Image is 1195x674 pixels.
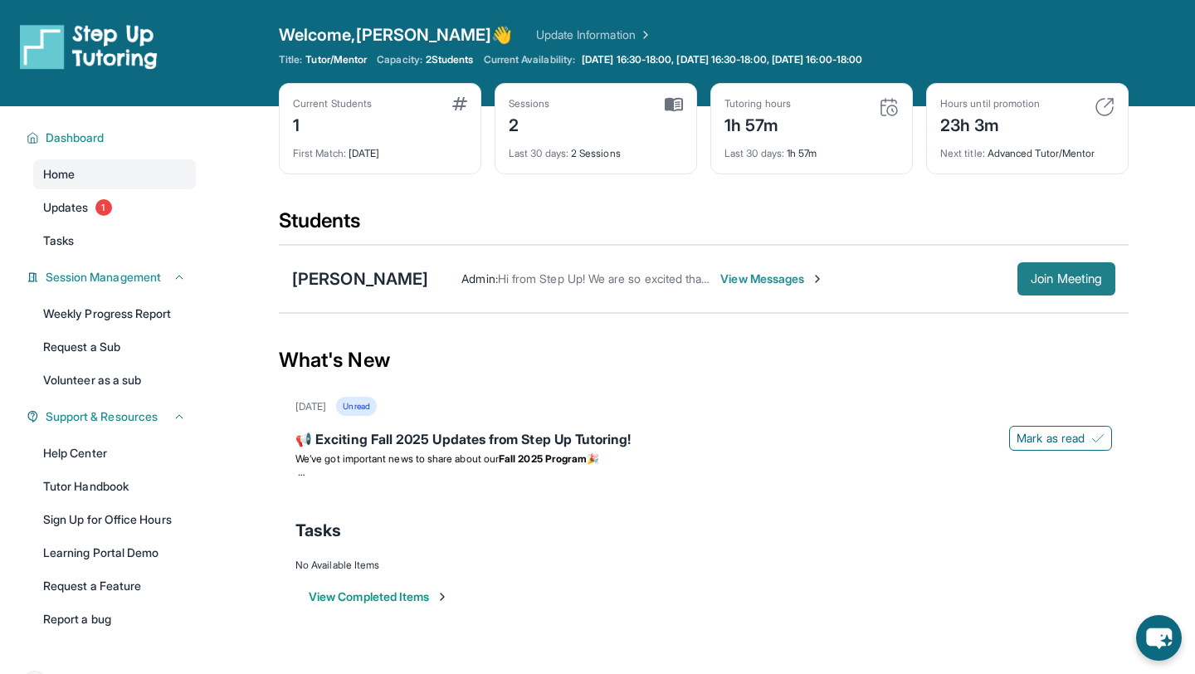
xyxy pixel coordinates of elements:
[578,53,866,66] a: [DATE] 16:30-18:00, [DATE] 16:30-18:00, [DATE] 16:00-18:00
[293,147,346,159] span: First Match :
[43,199,89,216] span: Updates
[43,166,75,183] span: Home
[46,408,158,425] span: Support & Resources
[461,271,497,286] span: Admin :
[43,232,74,249] span: Tasks
[295,519,341,542] span: Tasks
[940,147,985,159] span: Next title :
[33,193,196,222] a: Updates1
[720,271,824,287] span: View Messages
[1031,274,1102,284] span: Join Meeting
[279,23,513,46] span: Welcome, [PERSON_NAME] 👋
[33,538,196,568] a: Learning Portal Demo
[33,604,196,634] a: Report a bug
[279,324,1129,397] div: What's New
[279,53,302,66] span: Title:
[509,110,550,137] div: 2
[305,53,367,66] span: Tutor/Mentor
[665,97,683,112] img: card
[582,53,862,66] span: [DATE] 16:30-18:00, [DATE] 16:30-18:00, [DATE] 16:00-18:00
[33,471,196,501] a: Tutor Handbook
[20,23,158,70] img: logo
[33,365,196,395] a: Volunteer as a sub
[587,452,599,465] span: 🎉
[724,147,784,159] span: Last 30 days :
[724,110,791,137] div: 1h 57m
[309,589,449,605] button: View Completed Items
[452,97,467,110] img: card
[295,559,1112,572] div: No Available Items
[39,269,186,286] button: Session Management
[509,147,568,159] span: Last 30 days :
[33,438,196,468] a: Help Center
[811,272,824,286] img: Chevron-Right
[33,159,196,189] a: Home
[940,97,1040,110] div: Hours until promotion
[636,27,652,43] img: Chevron Right
[1009,426,1112,451] button: Mark as read
[33,571,196,601] a: Request a Feature
[279,208,1129,244] div: Students
[536,27,652,43] a: Update Information
[292,267,428,291] div: [PERSON_NAME]
[377,53,422,66] span: Capacity:
[509,97,550,110] div: Sessions
[46,129,105,146] span: Dashboard
[336,397,376,416] div: Unread
[33,332,196,362] a: Request a Sub
[426,53,474,66] span: 2 Students
[46,269,161,286] span: Session Management
[940,110,1040,137] div: 23h 3m
[293,97,372,110] div: Current Students
[499,452,587,465] strong: Fall 2025 Program
[1095,97,1115,117] img: card
[940,137,1115,160] div: Advanced Tutor/Mentor
[1136,615,1182,661] button: chat-button
[509,137,683,160] div: 2 Sessions
[33,299,196,329] a: Weekly Progress Report
[39,408,186,425] button: Support & Resources
[1017,262,1115,295] button: Join Meeting
[724,137,899,160] div: 1h 57m
[295,429,1112,452] div: 📢 Exciting Fall 2025 Updates from Step Up Tutoring!
[293,110,372,137] div: 1
[95,199,112,216] span: 1
[295,400,326,413] div: [DATE]
[484,53,575,66] span: Current Availability:
[724,97,791,110] div: Tutoring hours
[293,137,467,160] div: [DATE]
[39,129,186,146] button: Dashboard
[295,452,499,465] span: We’ve got important news to share about our
[33,505,196,535] a: Sign Up for Office Hours
[1091,432,1105,445] img: Mark as read
[33,226,196,256] a: Tasks
[1017,430,1085,447] span: Mark as read
[879,97,899,117] img: card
